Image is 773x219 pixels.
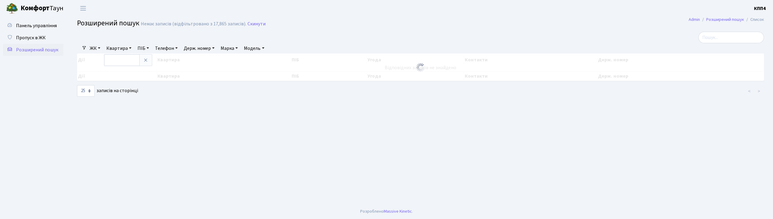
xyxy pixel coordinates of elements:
[6,2,18,14] img: logo.png
[77,85,138,97] label: записів на сторінці
[241,43,267,53] a: Модель
[218,43,240,53] a: Марка
[360,208,413,215] div: Розроблено .
[21,3,50,13] b: Комфорт
[384,208,412,214] a: Massive Kinetic
[77,18,139,28] span: Розширений пошук
[135,43,151,53] a: ПІБ
[689,16,700,23] a: Admin
[416,63,425,72] img: Обробка...
[754,5,766,12] a: КПП4
[76,3,91,13] button: Переключити навігацію
[87,43,103,53] a: ЖК
[680,13,773,26] nav: breadcrumb
[706,16,744,23] a: Розширений пошук
[181,43,217,53] a: Держ. номер
[16,47,58,53] span: Розширений пошук
[141,21,246,27] div: Немає записів (відфільтровано з 17,865 записів).
[77,85,95,97] select: записів на сторінці
[3,32,63,44] a: Пропуск в ЖК
[744,16,764,23] li: Список
[21,3,63,14] span: Таун
[247,21,266,27] a: Скинути
[153,43,180,53] a: Телефон
[16,22,57,29] span: Панель управління
[104,43,134,53] a: Квартира
[3,20,63,32] a: Панель управління
[16,34,46,41] span: Пропуск в ЖК
[3,44,63,56] a: Розширений пошук
[698,32,764,43] input: Пошук...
